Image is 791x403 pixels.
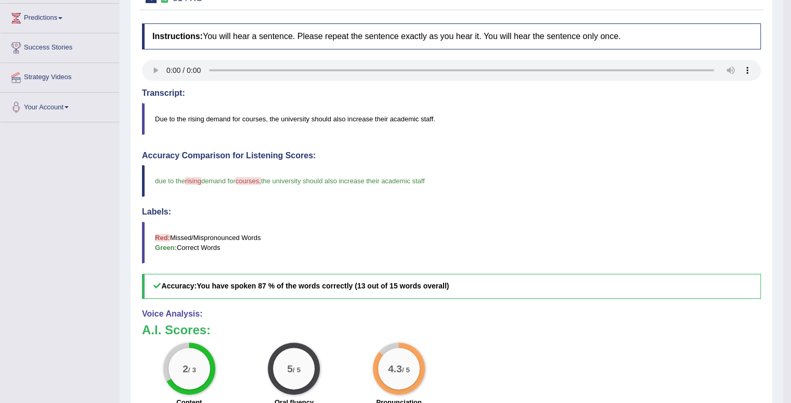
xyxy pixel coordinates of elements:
[155,244,177,251] b: Green:
[201,177,236,185] span: demand for
[197,282,449,290] b: You have spoken 87 % of the words correctly (13 out of 15 words overall)
[183,362,188,374] big: 2
[142,222,761,263] blockquote: Missed/Mispronounced Words Correct Words
[1,63,119,89] a: Strategy Videos
[1,33,119,59] a: Success Stories
[142,23,761,49] h4: You will hear a sentence. Please repeat the sentence exactly as you hear it. You will hear the se...
[402,366,410,373] small: / 5
[288,362,293,374] big: 5
[142,274,761,298] h5: Accuracy:
[293,366,301,373] small: / 5
[155,234,170,242] b: Red:
[236,177,261,185] span: courses,
[155,177,185,185] span: due to the
[261,177,425,185] span: the university should also increase their academic staff
[185,177,201,185] span: rising
[388,362,402,374] big: 4.3
[142,151,761,160] h4: Accuracy Comparison for Listening Scores:
[152,32,203,41] b: Instructions:
[188,366,196,373] small: / 3
[142,323,211,337] b: A.I. Scores:
[142,309,761,319] h4: Voice Analysis:
[142,103,761,135] blockquote: Due to the rising demand for courses, the university should also increase their academic staff.
[142,207,761,217] h4: Labels:
[1,93,119,119] a: Your Account
[142,89,761,98] h4: Transcript:
[1,4,119,30] a: Predictions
